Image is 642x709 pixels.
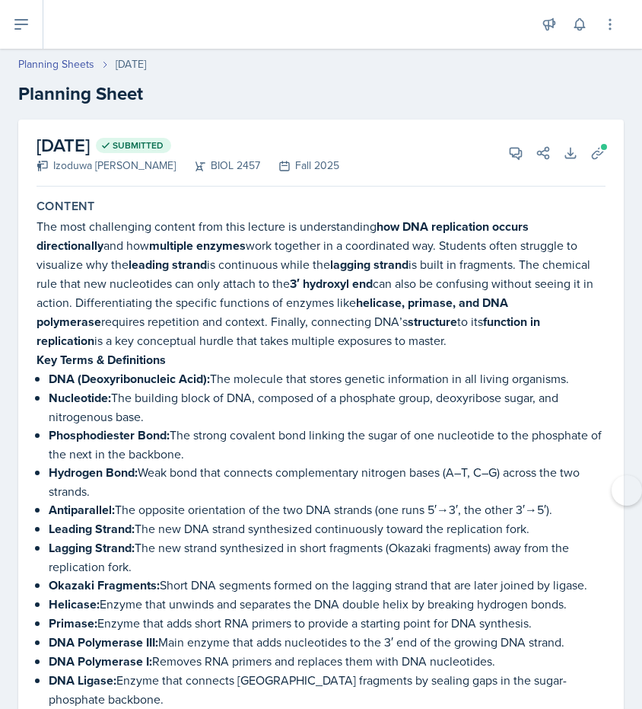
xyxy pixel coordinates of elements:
div: BIOL 2457 [176,158,260,174]
strong: Key Terms & Definitions [37,351,166,369]
p: Main enzyme that adds nucleotides to the 3′ end of the growing DNA strand. [49,633,605,652]
strong: lagging strand [330,256,408,273]
strong: DNA Polymerase III: [49,634,158,651]
span: Submitted [113,139,164,152]
p: The building block of DNA, composed of a phosphate group, deoxyribose sugar, and nitrogenous base. [49,388,605,426]
strong: DNA (Deoxyribonucleic Acid): [49,370,210,388]
a: Planning Sheets [18,56,94,72]
strong: DNA Ligase: [49,672,116,689]
div: [DATE] [116,56,146,72]
div: Izoduwa [PERSON_NAME] [37,158,176,174]
p: The molecule that stores genetic information in all living organisms. [49,369,605,388]
p: Weak bond that connects complementary nitrogen bases (A–T, C–G) across the two strands. [49,463,605,500]
div: Fall 2025 [260,158,339,174]
p: Enzyme that unwinds and separates the DNA double helix by breaking hydrogen bonds. [49,595,605,614]
strong: Lagging Strand: [49,539,135,557]
p: The opposite orientation of the two DNA strands (one runs 5′→3′, the other 3′→5′). [49,500,605,519]
strong: Leading Strand: [49,520,135,538]
strong: Phosphodiester Bond: [49,426,170,444]
strong: DNA Polymerase I: [49,653,152,670]
strong: 3′ hydroxyl end [290,275,373,292]
strong: Primase: [49,615,97,632]
p: The most challenging content from this lecture is understanding and how work together in a coordi... [37,217,605,350]
p: Short DNA segments formed on the lagging strand that are later joined by ligase. [49,576,605,595]
strong: Okazaki Fragments: [49,576,160,594]
p: Removes RNA primers and replaces them with DNA nucleotides. [49,652,605,671]
h2: Planning Sheet [18,80,624,107]
label: Content [37,199,95,214]
strong: leading strand [129,256,207,273]
p: The new strand synthesized in short fragments (Okazaki fragments) away from the replication fork. [49,538,605,576]
strong: Antiparallel: [49,501,115,519]
h2: [DATE] [37,132,339,159]
strong: multiple enzymes [149,237,246,254]
p: Enzyme that adds short RNA primers to provide a starting point for DNA synthesis. [49,614,605,633]
strong: Helicase: [49,596,100,613]
p: The strong covalent bond linking the sugar of one nucleotide to the phosphate of the next in the ... [49,426,605,463]
strong: Nucleotide: [49,389,111,407]
p: The new DNA strand synthesized continuously toward the replication fork. [49,519,605,538]
p: Enzyme that connects [GEOGRAPHIC_DATA] fragments by sealing gaps in the sugar-phosphate backbone. [49,671,605,708]
strong: structure [408,313,457,331]
strong: Hydrogen Bond: [49,464,138,481]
